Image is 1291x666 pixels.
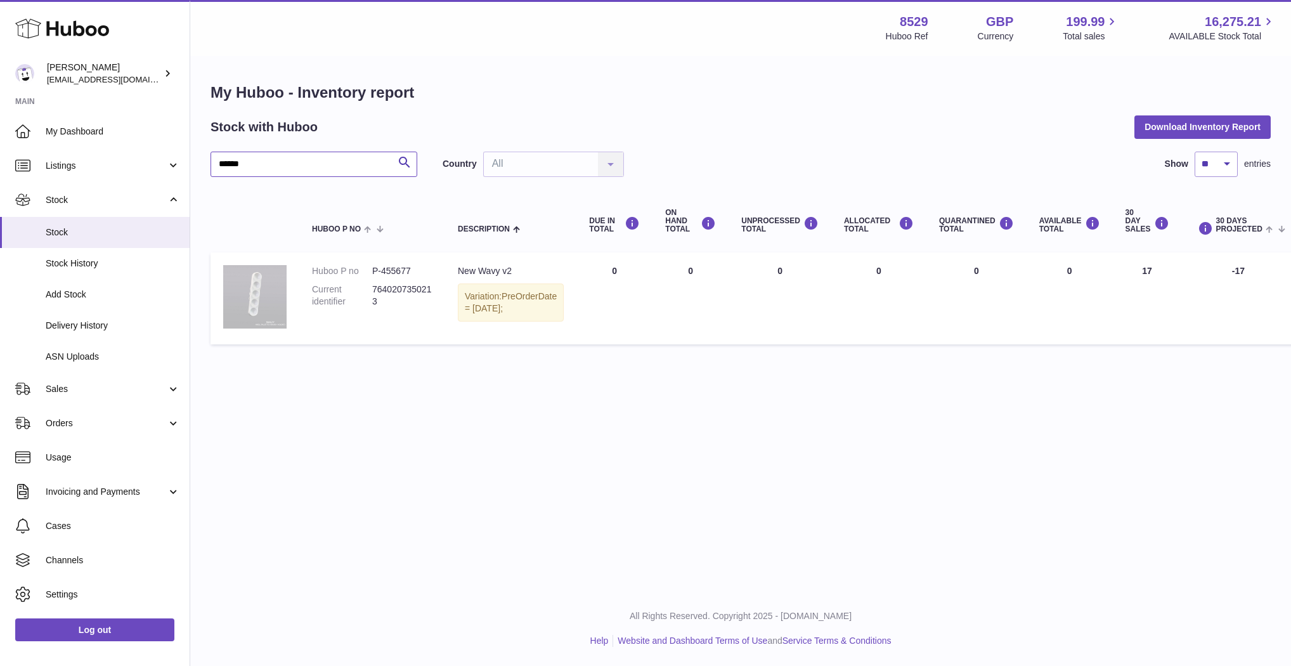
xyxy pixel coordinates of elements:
span: 0 [974,266,979,276]
td: 0 [652,252,729,344]
span: Listings [46,160,167,172]
a: Service Terms & Conditions [782,636,892,646]
div: Variation: [458,284,564,322]
span: entries [1244,158,1271,170]
a: 199.99 Total sales [1063,13,1119,42]
a: Log out [15,618,174,641]
span: Stock History [46,258,180,270]
strong: 8529 [900,13,928,30]
dd: 7640207350213 [372,284,432,308]
img: product image [223,265,287,329]
div: AVAILABLE Total [1039,216,1100,233]
strong: GBP [986,13,1013,30]
div: [PERSON_NAME] [47,62,161,86]
span: Delivery History [46,320,180,332]
span: Stock [46,194,167,206]
td: 17 [1113,252,1182,344]
span: ASN Uploads [46,351,180,363]
button: Download Inventory Report [1134,115,1271,138]
td: 0 [831,252,926,344]
span: Cases [46,520,180,532]
td: 0 [576,252,652,344]
span: Add Stock [46,289,180,301]
h1: My Huboo - Inventory report [211,82,1271,103]
img: admin@redgrass.ch [15,64,34,83]
dd: P-455677 [372,265,432,277]
label: Country [443,158,477,170]
dt: Huboo P no [312,265,372,277]
label: Show [1165,158,1188,170]
div: Currency [978,30,1014,42]
li: and [613,635,891,647]
span: AVAILABLE Stock Total [1169,30,1276,42]
dt: Current identifier [312,284,372,308]
p: All Rights Reserved. Copyright 2025 - [DOMAIN_NAME] [200,610,1281,622]
span: [EMAIL_ADDRESS][DOMAIN_NAME] [47,74,186,84]
span: 30 DAYS PROJECTED [1216,217,1262,233]
div: ON HAND Total [665,209,716,234]
span: Orders [46,417,167,429]
span: Invoicing and Payments [46,486,167,498]
span: Huboo P no [312,225,361,233]
a: Website and Dashboard Terms of Use [618,636,767,646]
div: DUE IN TOTAL [589,216,640,233]
a: 16,275.21 AVAILABLE Stock Total [1169,13,1276,42]
a: Help [590,636,609,646]
span: Stock [46,226,180,238]
div: UNPROCESSED Total [741,216,819,233]
span: Sales [46,383,167,395]
span: PreOrderDate = [DATE]; [465,291,557,313]
td: 0 [729,252,831,344]
div: ALLOCATED Total [844,216,914,233]
div: 30 DAY SALES [1126,209,1169,234]
span: 16,275.21 [1205,13,1261,30]
span: Total sales [1063,30,1119,42]
span: Description [458,225,510,233]
h2: Stock with Huboo [211,119,318,136]
div: QUARANTINED Total [939,216,1014,233]
span: Usage [46,452,180,464]
div: New Wavy v2 [458,265,564,277]
span: Settings [46,589,180,601]
span: 199.99 [1066,13,1105,30]
div: Huboo Ref [886,30,928,42]
span: My Dashboard [46,126,180,138]
span: Channels [46,554,180,566]
td: 0 [1027,252,1113,344]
